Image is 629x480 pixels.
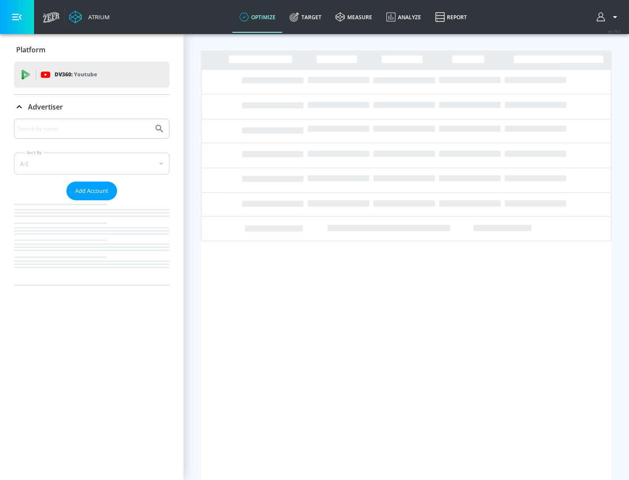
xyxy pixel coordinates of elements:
div: Advertiser [14,95,169,119]
div: Platform [14,38,169,62]
input: Search by name [17,123,150,134]
a: measure [328,1,379,33]
button: Add Account [66,182,117,200]
p: Platform [16,45,45,55]
p: Advertiser [28,102,63,112]
a: optimize [232,1,283,33]
span: Add Account [75,186,108,196]
p: Youtube [74,70,97,79]
div: Atrium [85,13,110,21]
div: A-Z [14,153,169,175]
a: Analyze [379,1,428,33]
div: DV360: Youtube [14,62,169,88]
span: v 4.19.0 [608,29,620,34]
p: DV360: [55,70,97,79]
a: Report [428,1,474,33]
a: Target [283,1,328,33]
label: Sort By [25,150,44,155]
div: Advertiser [14,119,169,285]
a: Atrium [69,10,110,24]
nav: list of Advertiser [14,200,169,285]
